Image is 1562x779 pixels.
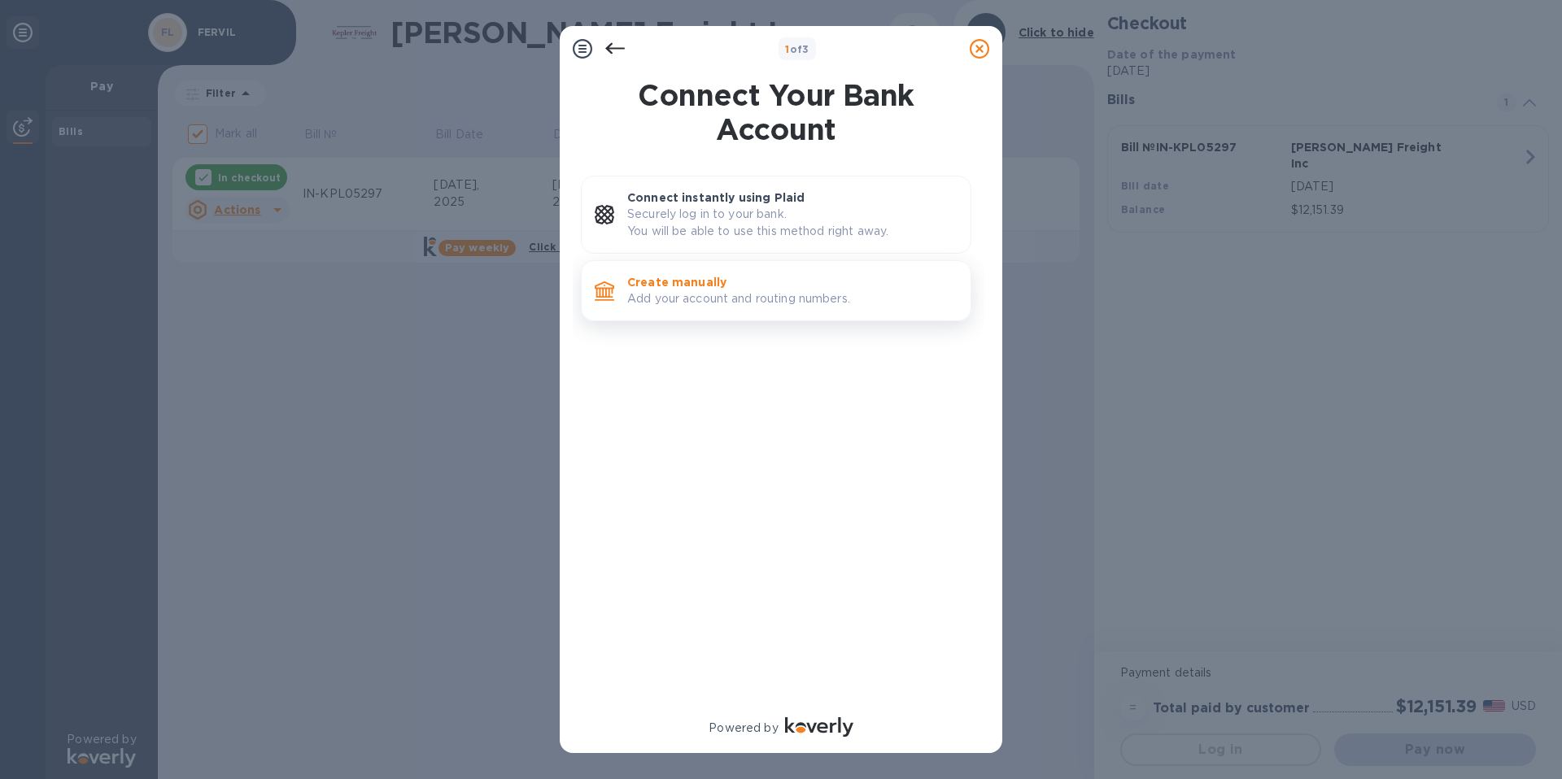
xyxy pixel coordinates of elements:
p: Powered by [709,720,778,737]
h1: Connect Your Bank Account [574,78,978,146]
p: Connect instantly using Plaid [627,189,958,206]
p: Securely log in to your bank. You will be able to use this method right away. [627,206,958,240]
p: Create manually [627,274,958,290]
span: 1 [785,43,789,55]
p: Add your account and routing numbers. [627,290,958,307]
b: of 3 [785,43,809,55]
img: Logo [785,717,853,737]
